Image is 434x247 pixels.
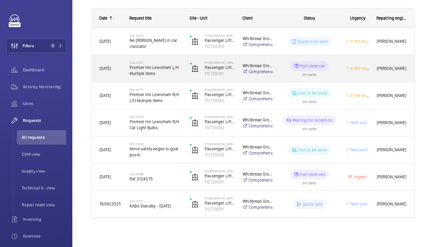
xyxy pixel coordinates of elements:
p: Quote sent [303,201,323,207]
span: Paf 5124375 [130,176,182,182]
img: elevator.svg [191,92,199,99]
span: Overtime [23,233,66,239]
p: 112729392 [205,98,235,104]
span: Urgent [353,174,366,179]
p: PI [GEOGRAPHIC_DATA], [GEOGRAPHIC_DATA] [205,142,235,146]
span: Invoicing [23,216,66,222]
span: Move safety edges to goal posts [130,146,182,158]
p: PI [GEOGRAPHIC_DATA], [GEOGRAPHIC_DATA] [205,88,235,92]
span: Activity Monitoring [23,84,66,90]
a: Comprehensive [243,177,272,183]
span: Client [242,16,253,20]
span: Requests [23,117,66,123]
div: ETA: [DATE] [303,179,316,185]
span: [PERSON_NAME] [377,146,407,153]
p: PI [GEOGRAPHIC_DATA], [GEOGRAPHIC_DATA] [205,169,235,173]
p: 112729391 [205,179,235,185]
span: Dashboard [23,67,66,73]
p: 112729392 [205,152,235,158]
img: elevator.svg [191,174,199,181]
div: ETA: [DATE] [303,125,316,130]
span: Request title [129,16,152,20]
span: All requests [22,134,66,140]
p: Passenger Lift left Hand [205,64,235,70]
span: Premier Inn Lewisham R/H Lift Multiple Items [130,92,182,104]
span: In the week [349,39,370,44]
h2: R25-02292 [130,142,182,146]
p: Whitbread Group PLC [243,63,272,69]
p: PI [GEOGRAPHIC_DATA], [GEOGRAPHIC_DATA] [205,115,235,119]
p: PI [GEOGRAPHIC_DATA], [GEOGRAPHIC_DATA] [205,196,235,200]
a: Comprehensive [243,123,272,129]
span: Supply view [22,168,66,174]
span: In the week [349,93,370,98]
p: 112729392 [205,43,235,49]
span: Premier Inn Lewisham R/H Car Light Bulbs [130,119,182,131]
p: 112729391 [205,206,235,212]
span: Units [23,101,66,107]
p: PI [GEOGRAPHIC_DATA], [GEOGRAPHIC_DATA] [205,61,235,64]
span: Status [304,16,315,20]
p: Whitbread Group PLC [243,198,272,204]
div: ETA: [DATE] [303,98,316,103]
span: [PERSON_NAME] [377,119,407,126]
a: Comprehensive [243,204,272,210]
span: In the week [349,66,370,71]
h2: R24-12177 [130,88,182,92]
span: [PERSON_NAME] [377,174,407,180]
p: Part received [300,63,325,69]
p: Passenger Lift Right Hand [205,119,235,125]
p: 112729392 [205,125,235,131]
div: Date [99,16,107,20]
span: Repair team view [22,202,66,208]
div: ETA: [DATE] [303,71,316,76]
span: [PERSON_NAME] [377,92,407,99]
p: Visit to be done [298,90,327,96]
p: 112729391 [205,70,235,77]
a: Comprehensive [243,96,272,102]
p: PI [GEOGRAPHIC_DATA], [GEOGRAPHIC_DATA] [205,34,235,37]
p: Whitbread Group PLC [243,90,272,96]
span: Technical S. view [22,185,66,191]
span: 1 [50,43,55,48]
a: Comprehensive [243,69,272,75]
p: Passenger Lift left Hand [205,173,235,179]
p: Passenger Lift left Hand [205,200,235,206]
span: Repairing engineer [376,16,407,20]
p: Whitbread Group PLC [243,171,272,177]
h2: R24-12175 [130,61,182,64]
a: Comprehensive [243,42,272,48]
span: [DATE] [99,174,111,179]
span: Ne [PERSON_NAME] in car indicator [130,37,182,49]
p: Visit to be done [298,147,327,153]
p: Passenger Lift Right Hand [205,146,235,152]
span: [DATE] [99,39,111,44]
img: elevator.svg [191,201,199,208]
img: elevator.svg [191,146,199,154]
a: Comprehensive [243,150,272,156]
span: Next visit [349,147,367,152]
p: Whitbread Group PLC [243,117,272,123]
p: Part received [300,171,325,177]
span: [PERSON_NAME] [377,201,407,208]
img: elevator.svg [191,65,199,72]
span: [PERSON_NAME] [377,38,407,45]
p: Passenger Lift Right Hand [205,37,235,43]
p: Whitbread Group PLC [243,144,272,150]
span: Urgency [350,16,366,20]
span: Premier Inn Lewisham L/H Multiple Items [130,64,182,77]
span: Next visit [349,120,367,125]
span: Next visit [349,202,367,206]
span: [DATE] [99,120,111,125]
span: [DATE] [99,147,111,152]
p: Passenger Lift Right Hand [205,92,235,98]
p: Waiting for reception [293,117,332,123]
span: Site - Unit [190,16,207,20]
span: [DATE] [99,93,111,98]
span: Filters [23,43,34,49]
button: Filters1 [6,39,66,53]
img: elevator.svg [191,38,199,45]
span: CSM view [22,151,66,157]
span: [DATE] [99,66,111,71]
h2: R25-06390 [130,172,182,176]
